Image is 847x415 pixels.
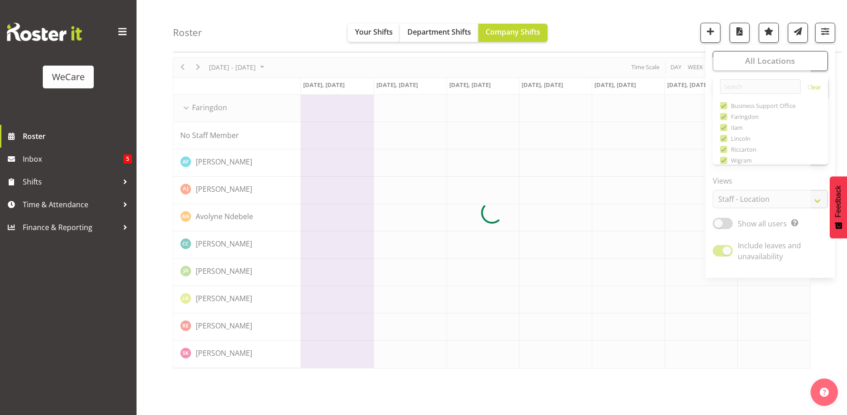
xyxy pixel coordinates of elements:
span: 5 [123,154,132,164]
button: Highlight an important date within the roster. [759,23,779,43]
button: Send a list of all shifts for the selected filtered period to all rostered employees. [788,23,808,43]
span: Department Shifts [407,27,471,37]
img: help-xxl-2.png [820,388,829,397]
button: Download a PDF of the roster according to the set date range. [730,23,750,43]
span: Shifts [23,175,118,189]
span: All Locations [745,56,795,67]
img: Rosterit website logo [7,23,82,41]
a: Clear [807,83,821,94]
button: Add a new shift [700,23,720,43]
span: Time & Attendance [23,198,118,211]
span: Finance & Reporting [23,220,118,234]
span: Company Shifts [486,27,540,37]
span: Feedback [834,185,842,217]
span: Inbox [23,152,123,166]
button: Department Shifts [400,24,478,42]
span: Your Shifts [355,27,393,37]
button: Filter Shifts [815,23,835,43]
button: Your Shifts [348,24,400,42]
button: All Locations [713,51,828,71]
button: Company Shifts [478,24,548,42]
span: Roster [23,129,132,143]
h4: Roster [173,27,202,38]
button: Feedback - Show survey [830,176,847,238]
div: WeCare [52,70,85,84]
